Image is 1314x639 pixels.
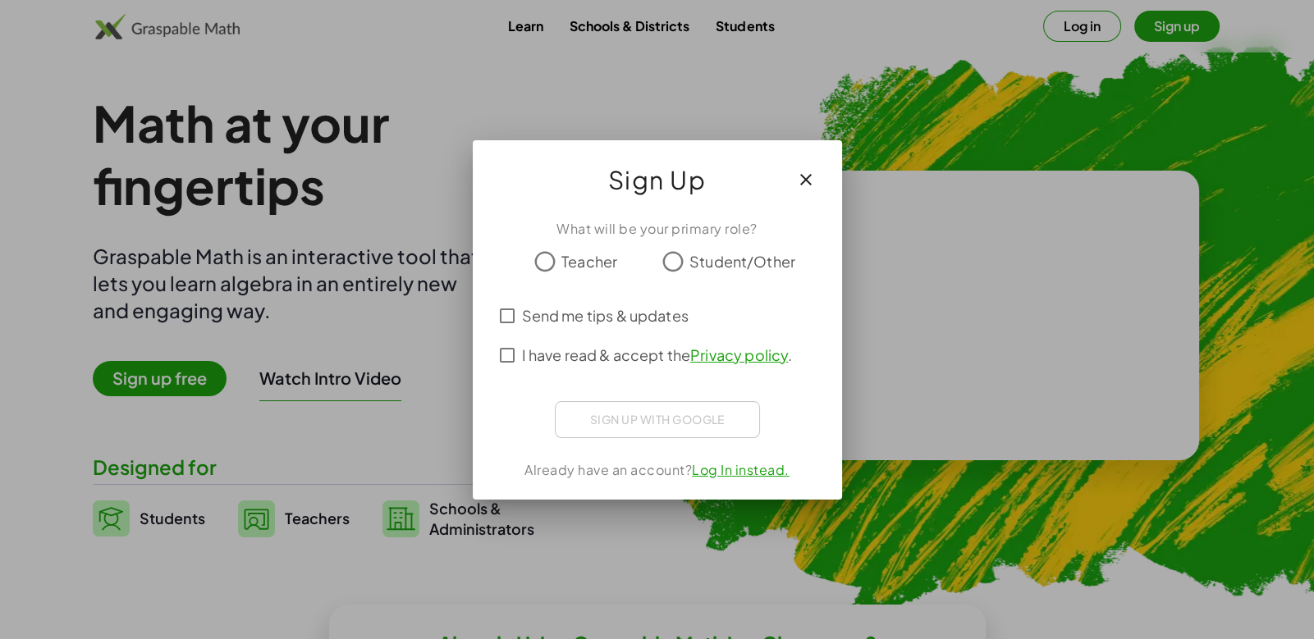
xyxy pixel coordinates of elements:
[522,344,793,366] span: I have read & accept the .
[690,345,788,364] a: Privacy policy
[689,250,795,272] span: Student/Other
[608,160,707,199] span: Sign Up
[492,460,822,480] div: Already have an account?
[561,250,617,272] span: Teacher
[492,219,822,239] div: What will be your primary role?
[522,304,689,326] span: Send me tips & updates
[692,461,790,478] a: Log In instead.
